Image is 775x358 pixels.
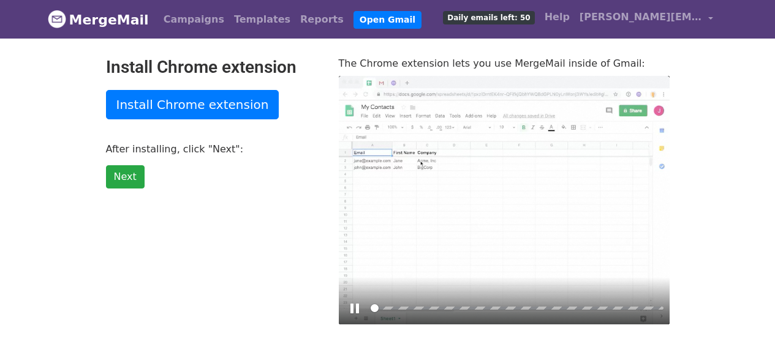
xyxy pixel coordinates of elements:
[540,5,575,29] a: Help
[48,7,149,32] a: MergeMail
[48,10,66,28] img: MergeMail logo
[353,11,422,29] a: Open Gmail
[438,5,539,29] a: Daily emails left: 50
[339,57,670,70] p: The Chrome extension lets you use MergeMail inside of Gmail:
[575,5,718,34] a: [PERSON_NAME][EMAIL_ADDRESS][DOMAIN_NAME]
[443,11,534,24] span: Daily emails left: 50
[106,57,320,78] h2: Install Chrome extension
[345,299,365,318] button: Play
[229,7,295,32] a: Templates
[106,143,320,155] p: After installing, click "Next":
[106,165,145,188] a: Next
[159,7,229,32] a: Campaigns
[371,302,663,314] input: Seek
[580,10,702,24] span: [PERSON_NAME][EMAIL_ADDRESS][DOMAIN_NAME]
[295,7,349,32] a: Reports
[106,90,279,119] a: Install Chrome extension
